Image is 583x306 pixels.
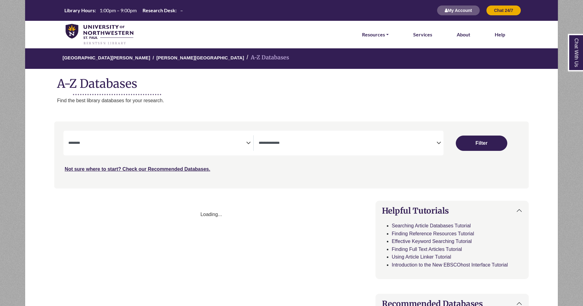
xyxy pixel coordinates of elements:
h1: A-Z Databases [25,72,558,91]
a: Effective Keyword Searching Tutorial [392,239,472,244]
a: Using Article Linker Tutorial [392,254,451,259]
nav: Search filters [54,121,529,188]
a: Chat 24/7 [486,8,521,13]
nav: breadcrumb [25,48,558,69]
button: Helpful Tutorials [376,201,528,220]
textarea: Filter [259,141,436,146]
span: 1:00pm – 9:00pm [100,7,137,13]
a: Finding Reference Resources Tutorial [392,231,474,236]
a: Introduction to the New EBSCOhost Interface Tutorial [392,262,508,267]
a: [PERSON_NAME][GEOGRAPHIC_DATA] [156,54,244,60]
a: Help [495,31,505,39]
div: Loading... [54,211,368,218]
p: Find the best library databases for your research. [57,97,558,105]
a: Not sure where to start? Check our Recommended Databases. [65,166,210,172]
a: Searching Article Databases Tutorial [392,223,471,228]
a: [GEOGRAPHIC_DATA][PERSON_NAME] [63,54,150,60]
a: Hours Today [62,7,185,14]
th: Library Hours: [62,7,96,13]
a: Resources [362,31,389,39]
button: Chat 24/7 [486,5,521,16]
a: My Account [437,8,480,13]
a: About [457,31,470,39]
textarea: Filter [68,141,246,146]
button: My Account [437,5,480,16]
table: Hours Today [62,7,185,13]
a: Finding Full Text Articles Tutorial [392,247,462,252]
button: Submit for Search Results [456,136,507,151]
a: Services [413,31,432,39]
span: – [180,7,183,13]
li: A-Z Databases [244,53,289,62]
img: library_home [66,24,133,45]
th: Research Desk: [140,7,177,13]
